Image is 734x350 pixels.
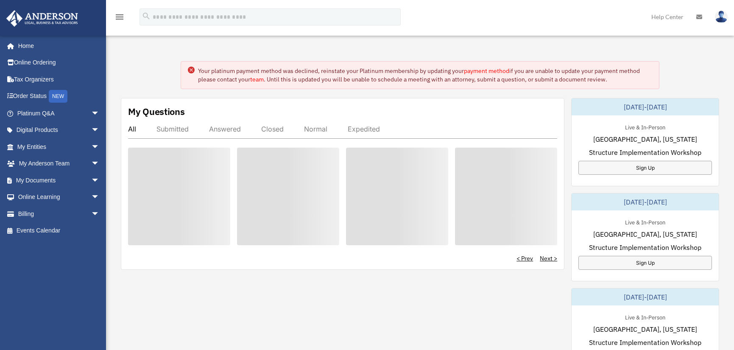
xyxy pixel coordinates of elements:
a: Billingarrow_drop_down [6,205,112,222]
span: arrow_drop_down [91,172,108,189]
a: Online Learningarrow_drop_down [6,189,112,206]
a: Platinum Q&Aarrow_drop_down [6,105,112,122]
img: User Pic [715,11,728,23]
div: [DATE]-[DATE] [572,288,719,305]
i: menu [114,12,125,22]
div: [DATE]-[DATE] [572,98,719,115]
div: Live & In-Person [618,217,672,226]
span: arrow_drop_down [91,138,108,156]
span: [GEOGRAPHIC_DATA], [US_STATE] [593,229,697,239]
a: payment method [464,67,509,75]
a: My Entitiesarrow_drop_down [6,138,112,155]
span: Structure Implementation Workshop [589,337,701,347]
i: search [142,11,151,21]
div: Your platinum payment method was declined, reinstate your Platinum membership by updating your if... [198,67,652,84]
div: Live & In-Person [618,312,672,321]
span: Structure Implementation Workshop [589,242,701,252]
a: My Documentsarrow_drop_down [6,172,112,189]
a: Sign Up [578,256,712,270]
a: Digital Productsarrow_drop_down [6,122,112,139]
span: arrow_drop_down [91,155,108,173]
a: < Prev [516,254,533,263]
img: Anderson Advisors Platinum Portal [4,10,81,27]
div: Live & In-Person [618,122,672,131]
a: team [250,76,264,83]
span: [GEOGRAPHIC_DATA], [US_STATE] [593,134,697,144]
span: arrow_drop_down [91,122,108,139]
div: NEW [49,90,67,103]
div: Answered [209,125,241,133]
div: All [128,125,136,133]
span: [GEOGRAPHIC_DATA], [US_STATE] [593,324,697,334]
a: Next > [540,254,557,263]
a: menu [114,15,125,22]
span: Structure Implementation Workshop [589,147,701,157]
span: arrow_drop_down [91,189,108,206]
div: My Questions [128,105,185,118]
div: [DATE]-[DATE] [572,193,719,210]
div: Expedited [348,125,380,133]
a: Sign Up [578,161,712,175]
a: Events Calendar [6,222,112,239]
div: Closed [261,125,284,133]
a: Order StatusNEW [6,88,112,105]
a: Online Ordering [6,54,112,71]
a: Home [6,37,108,54]
div: Normal [304,125,327,133]
a: Tax Organizers [6,71,112,88]
span: arrow_drop_down [91,105,108,122]
div: Submitted [156,125,189,133]
a: My Anderson Teamarrow_drop_down [6,155,112,172]
span: arrow_drop_down [91,205,108,223]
